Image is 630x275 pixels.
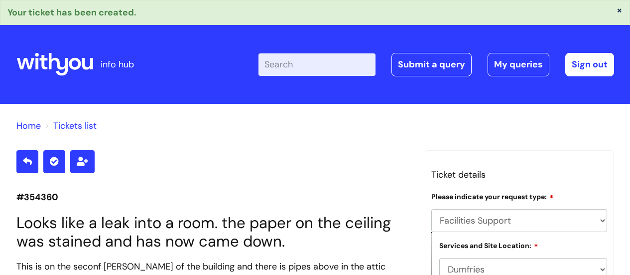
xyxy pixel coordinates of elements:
label: Services and Site Location: [439,240,538,250]
a: My queries [488,53,549,76]
li: Solution home [16,118,41,134]
p: info hub [101,56,134,72]
a: Sign out [565,53,614,76]
div: | - [258,53,614,76]
button: × [617,5,623,14]
a: Submit a query [391,53,472,76]
p: #354360 [16,189,410,205]
li: Tickets list [43,118,97,134]
h3: Ticket details [431,167,608,183]
label: Please indicate your request type: [431,191,554,201]
a: Home [16,120,41,132]
a: Tickets list [53,120,97,132]
input: Search [258,53,376,75]
h1: Looks like a leak into a room. the paper on the ceiling was stained and has now came down. [16,214,410,251]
